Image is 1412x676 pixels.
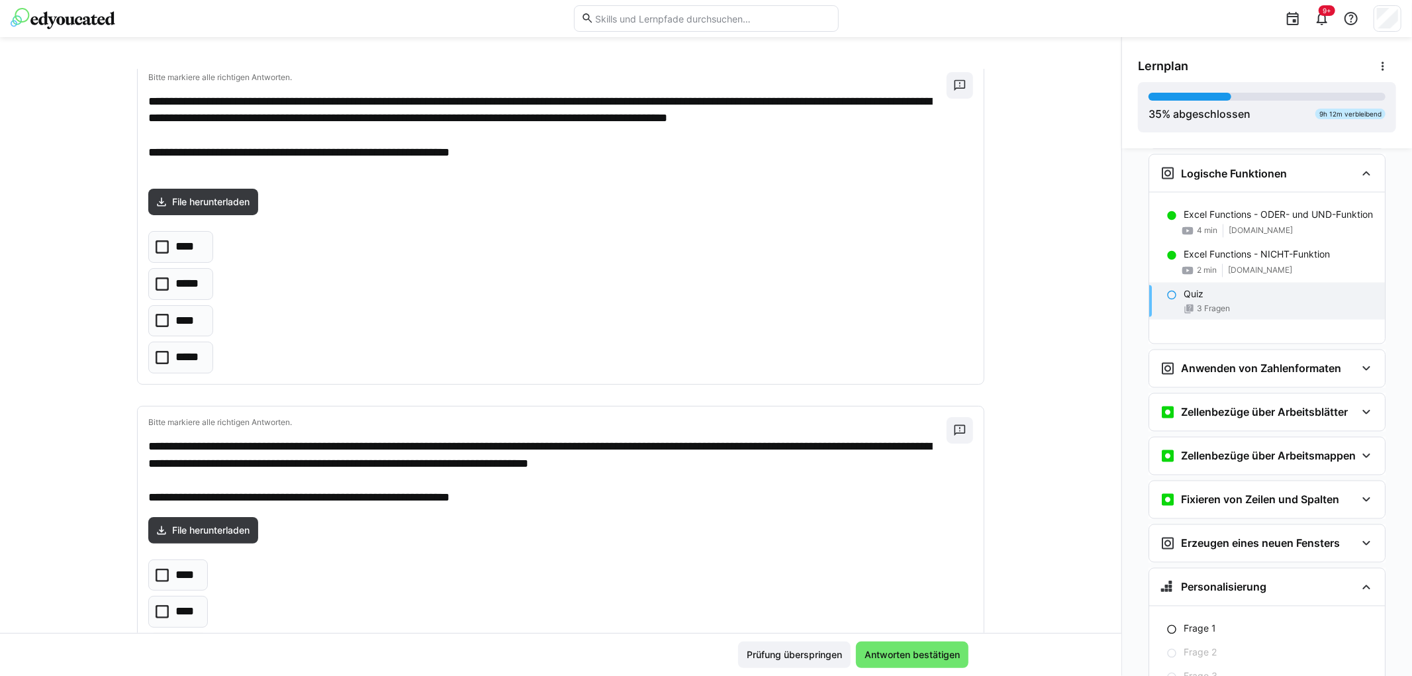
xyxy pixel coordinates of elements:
button: Prüfung überspringen [738,642,851,668]
div: % abgeschlossen [1149,106,1250,122]
span: 35 [1149,107,1162,121]
h3: Personalisierung [1181,581,1266,594]
p: Frage 1 [1184,622,1216,636]
span: [DOMAIN_NAME] [1229,226,1293,236]
h3: Zellenbezüge über Arbeitsmappen [1181,450,1356,463]
a: File herunterladen [148,517,258,544]
div: 9h 12m verbleibend [1315,109,1386,119]
span: File herunterladen [170,524,252,537]
p: Excel Functions - ODER- und UND-Funktion [1184,209,1373,222]
p: Quiz [1184,288,1203,301]
h3: Logische Funktionen [1181,167,1287,180]
span: [DOMAIN_NAME] [1228,266,1292,276]
span: 3 Fragen [1197,304,1230,314]
h3: Fixieren von Zeilen und Spalten [1181,493,1339,507]
span: 4 min [1197,226,1217,236]
span: Lernplan [1138,59,1188,73]
button: Antworten bestätigen [856,642,968,668]
span: 9+ [1323,7,1331,15]
span: Prüfung überspringen [745,648,844,661]
h3: Anwenden von Zahlenformaten [1181,362,1341,375]
span: 2 min [1197,266,1217,276]
span: File herunterladen [170,195,252,209]
a: File herunterladen [148,189,258,215]
p: Excel Functions - NICHT-Funktion [1184,248,1330,262]
p: Frage 2 [1184,646,1217,659]
p: Bitte markiere alle richtigen Antworten. [148,72,947,83]
span: Antworten bestätigen [863,648,962,661]
h3: Zellenbezüge über Arbeitsblätter [1181,406,1348,419]
h3: Erzeugen eines neuen Fensters [1181,537,1340,550]
input: Skills und Lernpfade durchsuchen… [594,13,831,24]
p: Bitte markiere alle richtigen Antworten. [148,417,947,428]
